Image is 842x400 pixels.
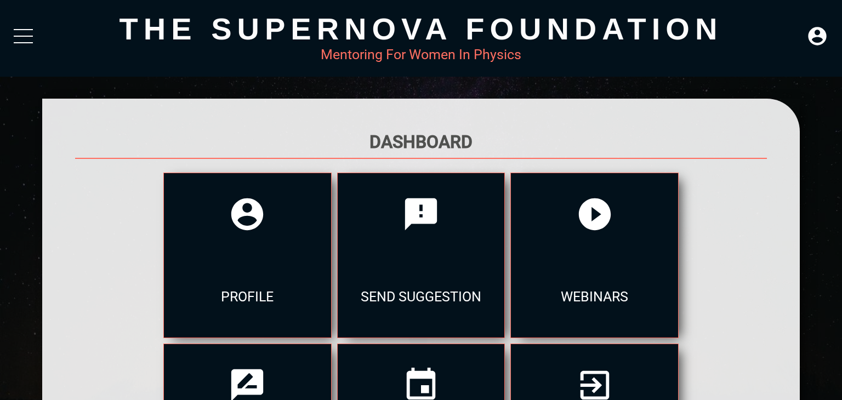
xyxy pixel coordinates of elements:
[42,47,800,62] div: Mentoring For Women In Physics
[338,255,505,338] div: send suggestion
[75,132,767,152] h1: Dashboard
[164,255,331,338] div: profile
[511,255,678,338] div: webinars
[42,11,800,47] div: The Supernova Foundation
